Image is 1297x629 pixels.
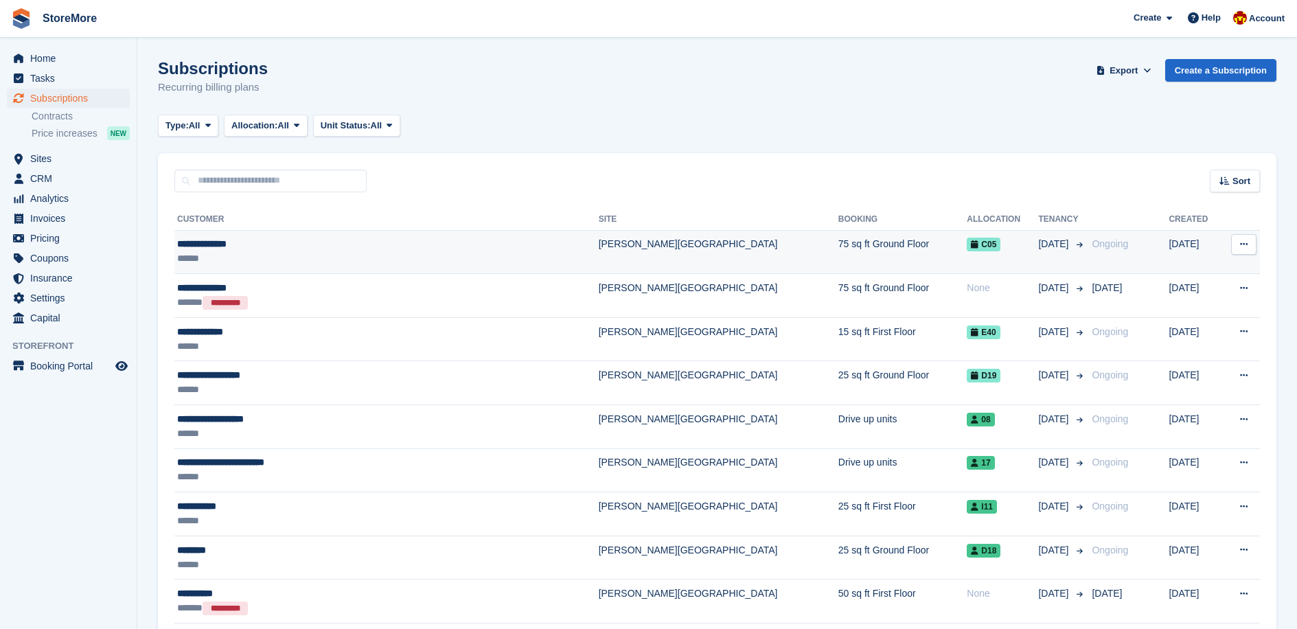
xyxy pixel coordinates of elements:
button: Allocation: All [224,115,308,137]
span: D18 [967,544,1000,558]
td: [DATE] [1169,361,1221,405]
span: Price increases [32,127,97,140]
span: 08 [967,413,994,426]
span: Capital [30,308,113,328]
a: menu [7,189,130,208]
button: Unit Status: All [313,115,400,137]
th: Customer [174,209,599,231]
a: menu [7,149,130,168]
a: menu [7,288,130,308]
span: [DATE] [1092,588,1122,599]
div: None [967,281,1038,295]
th: Tenancy [1038,209,1086,231]
img: Store More Team [1233,11,1247,25]
div: NEW [107,126,130,140]
span: Ongoing [1092,238,1128,249]
span: Sort [1232,174,1250,188]
span: Sites [30,149,113,168]
span: [DATE] [1038,281,1071,295]
a: menu [7,169,130,188]
button: Export [1094,59,1154,82]
span: Home [30,49,113,68]
td: Drive up units [838,405,967,449]
span: Ongoing [1092,457,1128,468]
span: Ongoing [1092,501,1128,512]
span: D19 [967,369,1000,382]
p: Recurring billing plans [158,80,268,95]
td: 25 sq ft Ground Floor [838,536,967,580]
a: menu [7,268,130,288]
a: menu [7,249,130,268]
span: [DATE] [1038,499,1071,514]
td: [PERSON_NAME][GEOGRAPHIC_DATA] [599,492,838,536]
span: Ongoing [1092,545,1128,556]
td: Drive up units [838,448,967,492]
span: Help [1202,11,1221,25]
td: 75 sq ft Ground Floor [838,230,967,274]
span: All [277,119,289,133]
span: Booking Portal [30,356,113,376]
td: [DATE] [1169,536,1221,580]
span: Create [1134,11,1161,25]
span: [DATE] [1038,586,1071,601]
th: Booking [838,209,967,231]
span: Invoices [30,209,113,228]
span: Coupons [30,249,113,268]
td: 15 sq ft First Floor [838,317,967,361]
span: Storefront [12,339,137,353]
span: [DATE] [1038,368,1071,382]
td: 25 sq ft First Floor [838,492,967,536]
td: [DATE] [1169,580,1221,624]
span: Account [1249,12,1285,25]
a: menu [7,229,130,248]
td: [PERSON_NAME][GEOGRAPHIC_DATA] [599,448,838,492]
span: Tasks [30,69,113,88]
td: [PERSON_NAME][GEOGRAPHIC_DATA] [599,274,838,318]
span: 17 [967,456,994,470]
a: menu [7,69,130,88]
span: Export [1110,64,1138,78]
a: Contracts [32,110,130,123]
td: 50 sq ft First Floor [838,580,967,624]
a: menu [7,49,130,68]
button: Type: All [158,115,218,137]
a: menu [7,209,130,228]
td: [PERSON_NAME][GEOGRAPHIC_DATA] [599,536,838,580]
td: [DATE] [1169,492,1221,536]
span: Settings [30,288,113,308]
span: [DATE] [1038,325,1071,339]
a: menu [7,89,130,108]
td: [DATE] [1169,317,1221,361]
span: CRM [30,169,113,188]
a: StoreMore [37,7,102,30]
span: Allocation: [231,119,277,133]
span: All [189,119,200,133]
span: Pricing [30,229,113,248]
span: Analytics [30,189,113,208]
span: C05 [967,238,1000,251]
td: [PERSON_NAME][GEOGRAPHIC_DATA] [599,230,838,274]
a: menu [7,308,130,328]
a: Preview store [113,358,130,374]
span: [DATE] [1038,412,1071,426]
span: E40 [967,325,1000,339]
img: stora-icon-8386f47178a22dfd0bd8f6a31ec36ba5ce8667c1dd55bd0f319d3a0aa187defe.svg [11,8,32,29]
th: Created [1169,209,1221,231]
span: Insurance [30,268,113,288]
td: 25 sq ft Ground Floor [838,361,967,405]
span: Subscriptions [30,89,113,108]
a: menu [7,356,130,376]
td: [DATE] [1169,448,1221,492]
span: [DATE] [1038,543,1071,558]
h1: Subscriptions [158,59,268,78]
span: Ongoing [1092,326,1128,337]
td: [DATE] [1169,405,1221,449]
td: [DATE] [1169,230,1221,274]
span: I11 [967,500,997,514]
td: [PERSON_NAME][GEOGRAPHIC_DATA] [599,405,838,449]
th: Site [599,209,838,231]
span: Type: [165,119,189,133]
th: Allocation [967,209,1038,231]
a: Create a Subscription [1165,59,1276,82]
span: [DATE] [1038,455,1071,470]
